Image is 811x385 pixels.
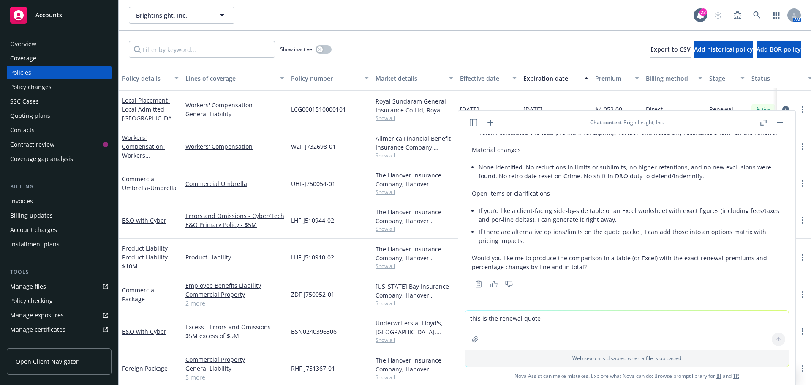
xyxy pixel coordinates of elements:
[472,145,782,154] p: Material changes
[10,66,31,79] div: Policies
[646,105,663,114] span: Direct
[523,74,579,83] div: Expiration date
[502,278,516,290] button: Thumbs down
[122,96,175,140] a: Local Placement
[768,7,785,24] a: Switch app
[7,238,112,251] a: Installment plans
[10,337,53,351] div: Manage claims
[288,68,372,88] button: Policy number
[376,374,453,381] span: Show all
[797,326,808,336] a: more
[129,7,234,24] button: BrightInsight, Inc.
[122,244,171,270] a: Product Liability
[10,52,36,65] div: Coverage
[7,309,112,322] span: Manage exposures
[7,3,112,27] a: Accounts
[797,104,808,115] a: more
[122,175,177,192] a: Commercial Umbrella
[7,109,112,123] a: Quoting plans
[7,80,112,94] a: Policy changes
[7,123,112,137] a: Contacts
[376,245,453,262] div: The Hanover Insurance Company, Hanover Insurance Group
[10,138,54,151] div: Contract review
[10,152,73,166] div: Coverage gap analysis
[646,74,693,83] div: Billing method
[520,68,592,88] button: Expiration date
[122,328,166,336] a: E&O with Cyber
[10,37,36,51] div: Overview
[592,68,642,88] button: Premium
[10,109,50,123] div: Quoting plans
[376,171,453,188] div: The Hanover Insurance Company, Hanover Insurance Group
[122,142,165,168] span: - Workers Compensation
[10,280,46,293] div: Manage files
[755,106,772,113] span: Active
[10,80,52,94] div: Policy changes
[376,115,453,122] span: Show all
[16,357,79,366] span: Open Client Navigator
[10,309,64,322] div: Manage exposures
[376,282,453,300] div: [US_STATE] Bay Insurance Company, Hanover Insurance Group
[376,300,453,307] span: Show all
[10,323,65,336] div: Manage certificates
[797,142,808,152] a: more
[10,294,53,308] div: Policy checking
[7,209,112,222] a: Billing updates
[122,364,168,372] a: Foreign Package
[590,119,622,126] span: Chat context
[748,7,765,24] a: Search
[733,372,739,380] a: TR
[185,373,284,382] a: 5 more
[7,280,112,293] a: Manage files
[10,209,53,222] div: Billing updates
[185,290,284,299] a: Commercial Property
[10,95,39,108] div: SSC Cases
[119,68,182,88] button: Policy details
[7,268,112,276] div: Tools
[7,323,112,336] a: Manage certificates
[797,363,808,374] a: more
[642,68,706,88] button: Billing method
[460,105,479,114] span: [DATE]
[291,253,334,262] span: LHF-J510910-02
[595,105,622,114] span: $4,053.00
[291,327,337,336] span: BSN0240396306
[122,96,177,140] span: - Local Admitted [GEOGRAPHIC_DATA] Policies - GL & WC
[472,254,782,271] p: Would you like me to produce the comparison in a table (or Excel) with the exact renewal premiums...
[10,123,35,137] div: Contacts
[479,205,782,226] li: If you’d like a client-facing side‑by‑side table or an Excel worksheet with exact figures (includ...
[185,364,284,373] a: General Liability
[7,194,112,208] a: Invoices
[376,356,453,374] div: The Hanover Insurance Company, Hanover Insurance Group
[479,161,782,182] li: None identified. No reductions in limits or sublimits, no higher retentions, and no new exclusion...
[122,74,169,83] div: Policy details
[35,12,62,19] span: Accounts
[182,68,288,88] button: Lines of coverage
[472,189,782,198] p: Open items or clarifications
[709,105,733,114] span: Renewal
[122,216,166,224] a: E&O with Cyber
[7,337,112,351] a: Manage claims
[185,142,284,151] a: Workers' Compensation
[185,109,284,118] a: General Liability
[797,215,808,225] a: more
[10,194,33,208] div: Invoices
[7,138,112,151] a: Contract review
[460,74,507,83] div: Effective date
[694,45,753,53] span: Add historical policy
[699,8,707,16] div: 22
[757,45,801,53] span: Add BOR policy
[7,183,112,191] div: Billing
[148,184,177,192] span: - Umbrella
[462,367,792,385] span: Nova Assist can make mistakes. Explore what Nova can do: Browse prompt library for and
[291,105,346,114] span: LCG0001510000101
[280,46,312,53] span: Show inactive
[376,262,453,270] span: Show all
[716,372,721,380] a: BI
[781,104,791,115] a: circleInformation
[7,223,112,237] a: Account charges
[185,299,284,308] a: 2 more
[710,7,727,24] a: Start snowing
[291,179,335,188] span: UHF-J750054-01
[751,74,803,83] div: Status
